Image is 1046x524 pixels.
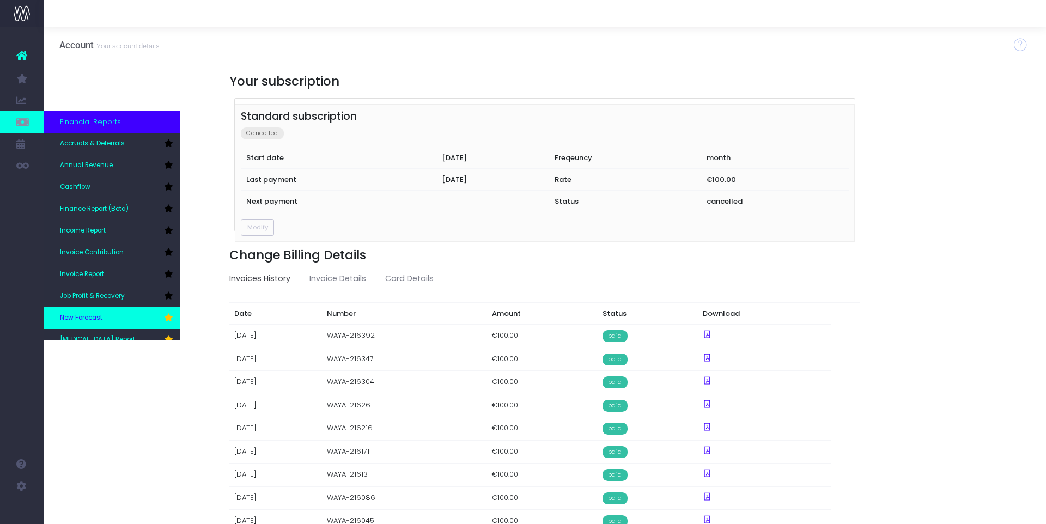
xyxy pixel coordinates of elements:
a: Accruals & Deferrals [44,133,180,155]
span: Financial Reports [60,117,121,127]
h3: Your subscription [229,74,861,89]
td: [DATE] [229,464,321,487]
a: Invoices History [229,266,290,291]
h3: Account [59,40,160,51]
span: New Forecast [60,313,102,323]
button: Modify [241,219,274,236]
td: €100.00 [486,371,597,394]
th: Status [597,303,697,325]
span: paid [603,492,628,504]
span: paid [603,330,628,342]
th: Status [549,191,702,212]
span: [MEDICAL_DATA] Report [60,335,135,345]
span: paid [603,469,628,481]
span: Cashflow [60,182,90,192]
td: cancelled [701,191,848,212]
img: images/default_profile_image.png [14,502,30,519]
span: paid [603,376,628,388]
td: €100.00 [486,417,597,441]
td: WAYA-216171 [321,440,486,464]
th: Next payment [241,191,436,212]
span: Job Profit & Recovery [60,291,125,301]
td: [DATE] [229,348,321,371]
th: Number [321,303,486,325]
span: Cancelled [241,127,283,139]
td: month [701,147,848,169]
th: Last payment [241,169,436,191]
a: Card Details [385,266,434,291]
span: paid [603,400,628,412]
span: paid [603,354,628,365]
th: Start date [241,147,436,169]
td: €100.00 [486,486,597,510]
a: Job Profit & Recovery [44,285,180,307]
td: [DATE] [229,394,321,417]
h4: Standard subscription [241,110,848,123]
td: €100.00 [486,440,597,464]
td: WAYA-216261 [321,394,486,417]
span: Accruals & Deferrals [60,139,125,149]
span: paid [603,423,628,435]
th: Date [229,303,321,325]
a: Finance Report (Beta) [44,198,180,220]
a: Invoice Report [44,264,180,285]
td: €100.00 [486,394,597,417]
td: WAYA-216216 [321,417,486,441]
span: Annual Revenue [60,161,113,170]
td: €100.00 [701,169,848,191]
td: WAYA-216086 [321,486,486,510]
span: Invoice Report [60,270,104,279]
a: Invoice Contribution [44,242,180,264]
td: [DATE] [436,147,549,169]
td: [DATE] [229,325,321,348]
a: Cashflow [44,176,180,198]
a: [MEDICAL_DATA] Report [44,329,180,351]
td: [DATE] [229,486,321,510]
h3: Change Billing Details [229,248,861,263]
span: Income Report [60,226,106,236]
td: WAYA-216392 [321,325,486,348]
td: [DATE] [229,371,321,394]
th: Freqeuncy [549,147,702,169]
td: WAYA-216131 [321,464,486,487]
td: [DATE] [229,440,321,464]
td: WAYA-216347 [321,348,486,371]
span: Finance Report (Beta) [60,204,129,214]
td: [DATE] [229,417,321,441]
span: Invoice Contribution [60,248,124,258]
th: Download [697,303,831,325]
small: Your account details [94,40,160,51]
td: €100.00 [486,325,597,348]
a: New Forecast [44,307,180,329]
td: [DATE] [436,169,549,191]
a: Annual Revenue [44,155,180,176]
th: Amount [486,303,597,325]
span: paid [603,446,628,458]
td: €100.00 [486,348,597,371]
a: Income Report [44,220,180,242]
a: Invoice Details [309,266,366,291]
th: Rate [549,169,702,191]
td: WAYA-216304 [321,371,486,394]
td: €100.00 [486,464,597,487]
